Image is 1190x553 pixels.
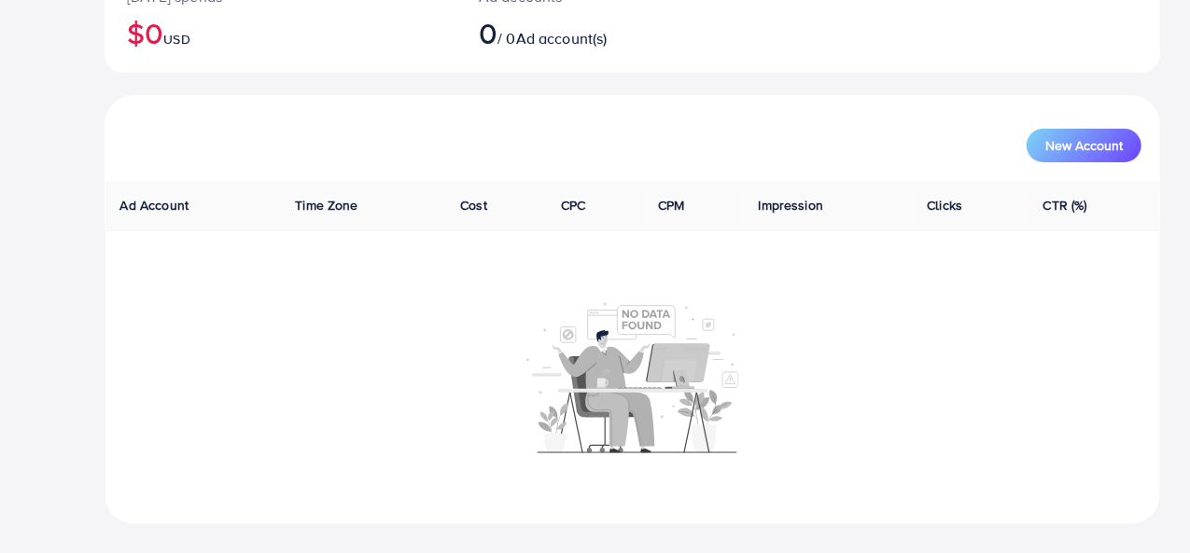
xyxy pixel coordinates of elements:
[516,28,608,48] span: Ad account(s)
[1045,139,1123,152] span: New Account
[1027,129,1141,162] button: New Account
[127,15,434,50] h2: $0
[526,300,739,453] img: No account
[295,196,357,214] span: Time Zone
[479,11,497,54] span: 0
[163,30,189,48] span: USD
[479,15,698,50] h2: / 0
[658,196,684,214] span: CPM
[120,196,189,214] span: Ad Account
[759,196,824,214] span: Impression
[1043,196,1087,214] span: CTR (%)
[927,196,962,214] span: Clicks
[561,196,585,214] span: CPC
[460,196,487,214] span: Cost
